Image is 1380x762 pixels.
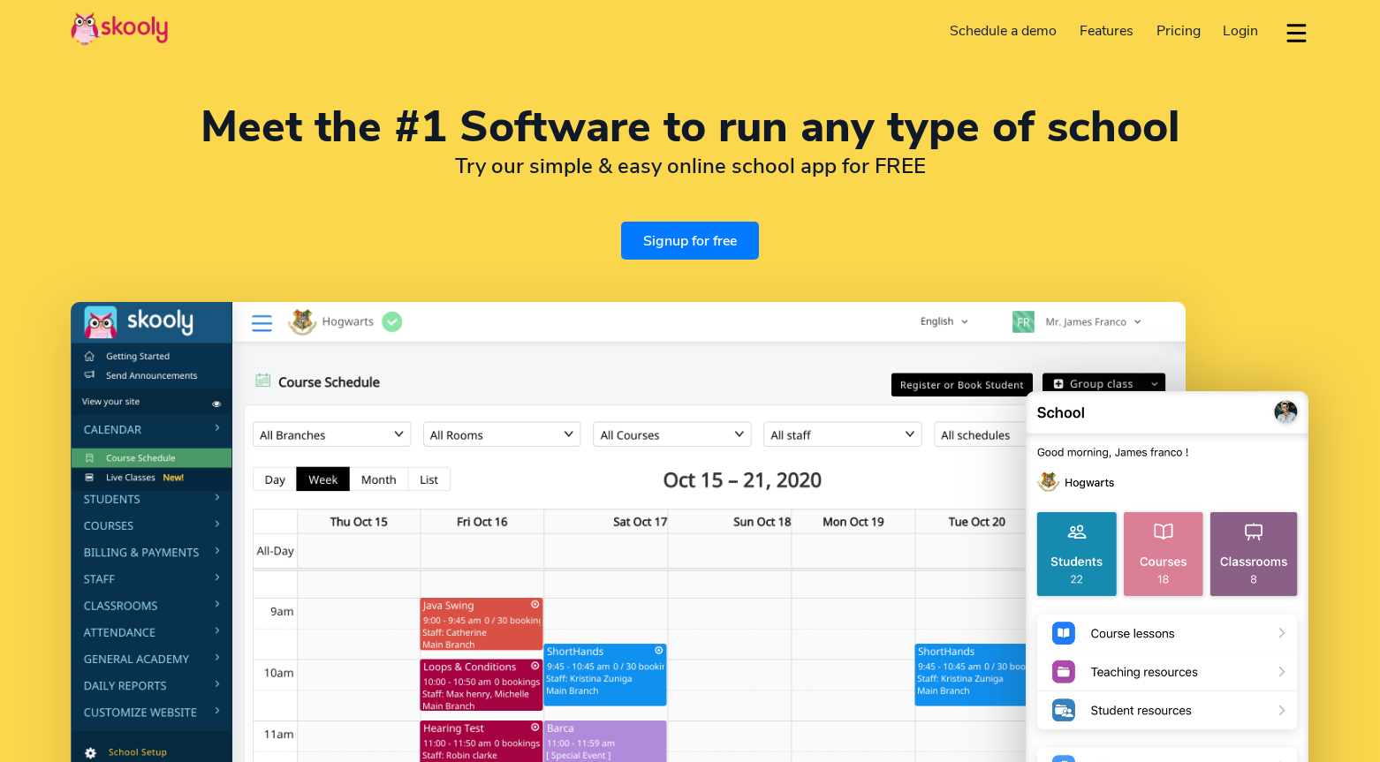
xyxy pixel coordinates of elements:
[1284,12,1309,53] button: dropdown menu
[939,17,1069,45] a: Schedule a demo
[71,153,1309,179] h2: Try our simple & easy online school app for FREE
[1223,21,1258,41] span: Login
[621,222,759,260] a: Signup for free
[1068,17,1145,45] a: Features
[1211,17,1270,45] a: Login
[71,11,168,46] img: Skooly
[1156,21,1201,41] span: Pricing
[1145,17,1212,45] a: Pricing
[71,106,1309,148] h1: Meet the #1 Software to run any type of school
